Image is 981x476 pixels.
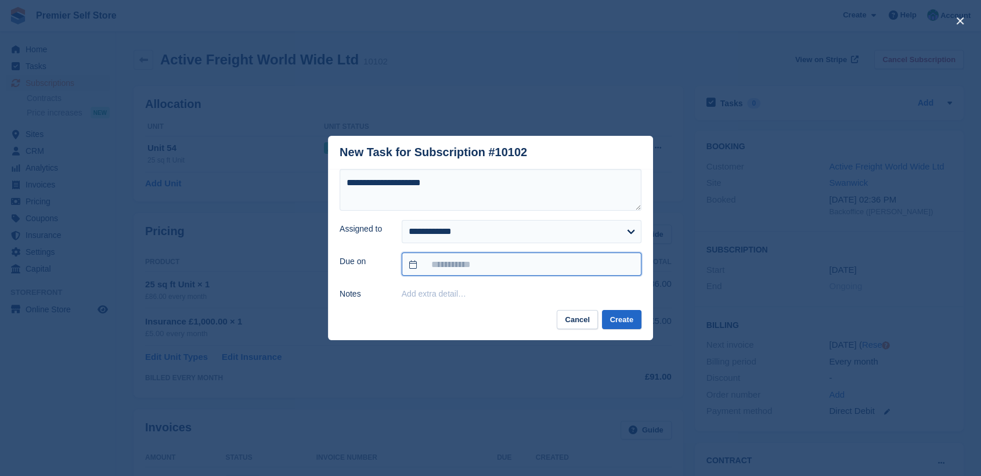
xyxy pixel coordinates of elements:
label: Notes [340,288,388,300]
button: Create [602,310,641,329]
button: Add extra detail… [402,289,466,298]
label: Assigned to [340,223,388,235]
button: close [951,12,969,30]
button: Cancel [557,310,598,329]
div: New Task for Subscription #10102 [340,146,527,159]
label: Due on [340,255,388,268]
